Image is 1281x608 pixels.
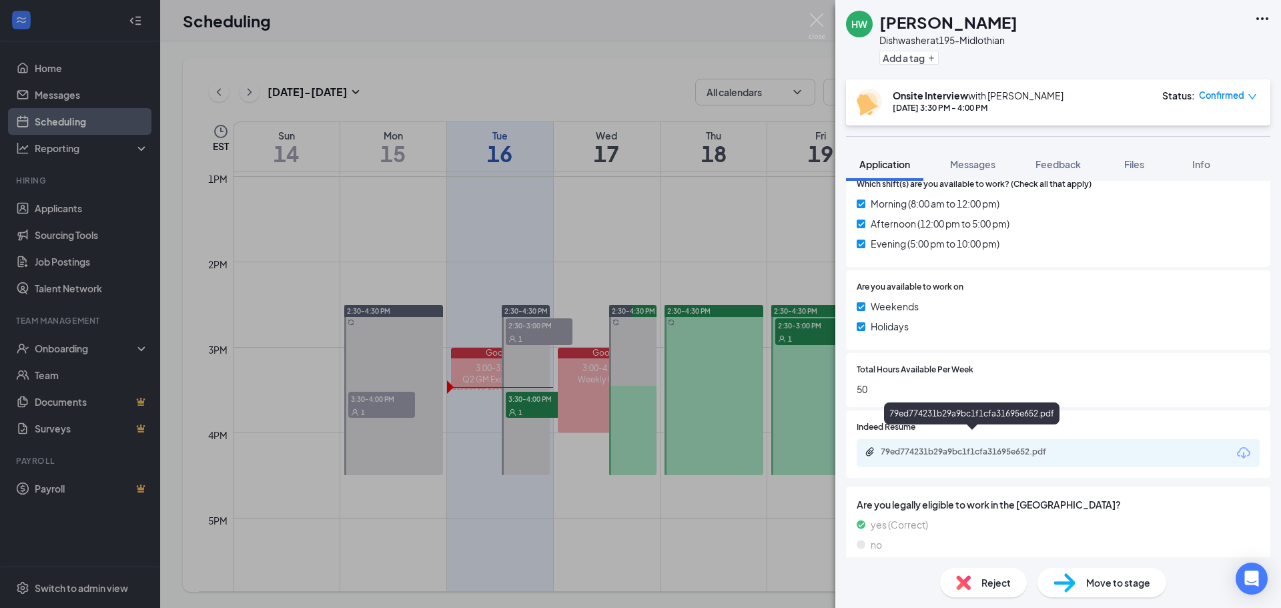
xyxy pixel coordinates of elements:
[857,497,1260,512] span: Are you legally eligible to work in the [GEOGRAPHIC_DATA]?
[879,11,1017,33] h1: [PERSON_NAME]
[857,178,1092,191] span: Which shift(s) are you available to work? (Check all that apply)
[1248,92,1257,101] span: down
[1086,575,1150,590] span: Move to stage
[927,54,935,62] svg: Plus
[857,421,915,434] span: Indeed Resume
[950,158,995,170] span: Messages
[871,537,882,552] span: no
[1199,89,1244,102] span: Confirmed
[1236,563,1268,595] div: Open Intercom Messenger
[865,446,875,457] svg: Paperclip
[1192,158,1210,170] span: Info
[871,319,909,334] span: Holidays
[871,299,919,314] span: Weekends
[859,158,910,170] span: Application
[1035,158,1081,170] span: Feedback
[893,102,1063,113] div: [DATE] 3:30 PM - 4:00 PM
[1124,158,1144,170] span: Files
[865,446,1081,459] a: Paperclip79ed774231b29a9bc1f1cfa31695e652.pdf
[871,517,928,532] span: yes (Correct)
[1236,445,1252,461] svg: Download
[881,446,1067,457] div: 79ed774231b29a9bc1f1cfa31695e652.pdf
[871,236,999,251] span: Evening (5:00 pm to 10:00 pm)
[893,89,1063,102] div: with [PERSON_NAME]
[884,402,1059,424] div: 79ed774231b29a9bc1f1cfa31695e652.pdf
[893,89,968,101] b: Onsite Interview
[871,196,999,211] span: Morning (8:00 am to 12:00 pm)
[1162,89,1195,102] div: Status :
[879,33,1017,47] div: Dishwasher at 195-Midlothian
[981,575,1011,590] span: Reject
[857,364,973,376] span: Total Hours Available Per Week
[1254,11,1270,27] svg: Ellipses
[879,51,939,65] button: PlusAdd a tag
[857,281,963,294] span: Are you available to work on
[871,216,1009,231] span: Afternoon (12:00 pm to 5:00 pm)
[851,17,867,31] div: HW
[857,382,1260,396] span: 50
